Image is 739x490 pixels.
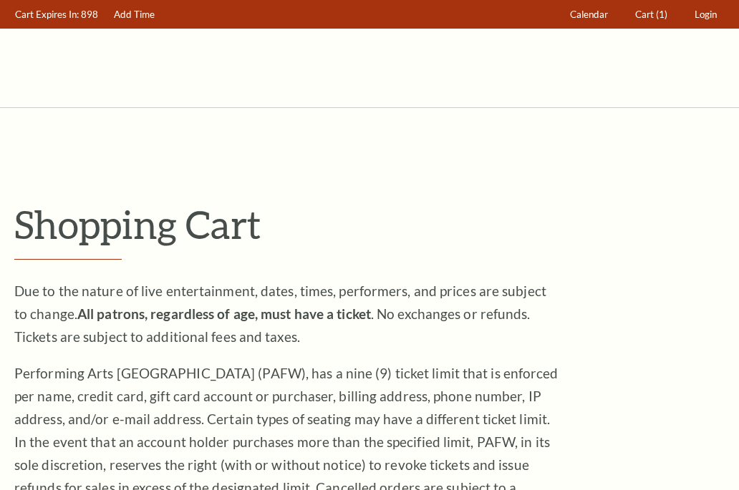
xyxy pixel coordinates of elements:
[107,1,162,29] a: Add Time
[14,283,546,345] span: Due to the nature of live entertainment, dates, times, performers, and prices are subject to chan...
[695,9,717,20] span: Login
[15,9,79,20] span: Cart Expires In:
[629,1,675,29] a: Cart (1)
[688,1,724,29] a: Login
[564,1,615,29] a: Calendar
[656,9,667,20] span: (1)
[77,305,371,322] strong: All patrons, regardless of age, must have a ticket
[14,201,725,248] p: Shopping Cart
[635,9,654,20] span: Cart
[81,9,98,20] span: 898
[570,9,608,20] span: Calendar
